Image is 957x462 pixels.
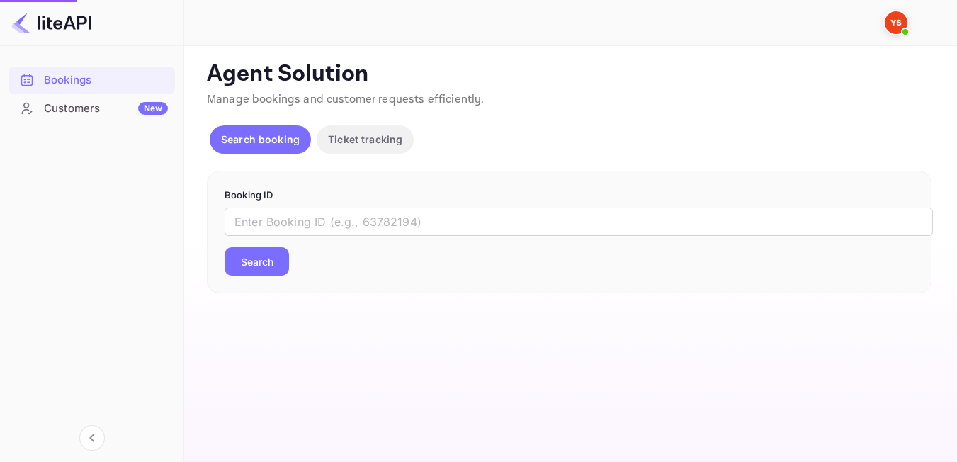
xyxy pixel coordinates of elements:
[9,95,175,123] div: CustomersNew
[328,132,402,147] p: Ticket tracking
[44,72,168,89] div: Bookings
[9,67,175,94] div: Bookings
[79,425,105,451] button: Collapse navigation
[225,188,914,203] p: Booking ID
[11,11,91,34] img: LiteAPI logo
[9,95,175,121] a: CustomersNew
[885,11,907,34] img: Yandex Support
[207,92,485,107] span: Manage bookings and customer requests efficiently.
[225,208,933,236] input: Enter Booking ID (e.g., 63782194)
[221,132,300,147] p: Search booking
[138,102,168,115] div: New
[225,247,289,276] button: Search
[207,60,931,89] p: Agent Solution
[44,101,168,117] div: Customers
[9,67,175,93] a: Bookings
